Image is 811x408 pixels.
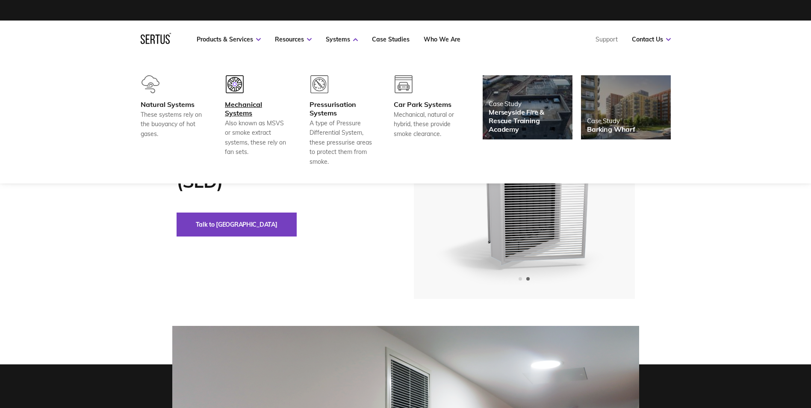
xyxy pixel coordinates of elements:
a: Case Studies [372,35,410,43]
a: Contact Us [632,35,671,43]
div: Mechanical, natural or hybrid, these provide smoke clearance. [394,110,457,139]
button: Talk to [GEOGRAPHIC_DATA] [177,213,297,237]
div: These systems rely on the buoyancy of hot gases. [141,110,204,139]
a: Natural SystemsThese systems rely on the buoyancy of hot gases. [141,75,204,166]
div: Pressurisation Systems [310,100,373,117]
a: Products & Services [197,35,261,43]
div: Barking Wharf [587,125,635,133]
a: Support [596,35,618,43]
a: Who We Are [424,35,460,43]
div: Car Park Systems [394,100,457,109]
h1: Shaft Louvre Damper (SLD) [177,149,388,192]
a: Case StudyBarking Wharf [581,75,671,139]
div: Previous slide [434,174,454,195]
div: Natural Systems [141,100,204,109]
a: Pressurisation SystemsA type of Pressure Differential System, these pressurise areas to protect t... [310,75,373,166]
a: Mechanical SystemsAlso known as MSVS or smoke extract systems, these rely on fan sets. [225,75,288,166]
a: Case StudyMerseyside Fire & Rescue Training Academy [483,75,572,139]
div: Mechanical Systems [225,100,288,117]
a: Systems [326,35,358,43]
img: group-678-1.svg [226,75,244,93]
div: Case Study [587,117,635,125]
div: Merseyside Fire & Rescue Training Academy [489,108,566,133]
a: Car Park SystemsMechanical, natural or hybrid, these provide smoke clearance. [394,75,457,166]
iframe: Chat Widget [768,367,811,408]
div: A type of Pressure Differential System, these pressurise areas to protect them from smoke. [310,118,373,166]
div: Also known as MSVS or smoke extract systems, these rely on fan sets. [225,118,288,157]
span: Go to slide 1 [519,277,522,281]
a: Resources [275,35,312,43]
div: Case Study [489,100,566,108]
div: Next slide [594,174,615,195]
